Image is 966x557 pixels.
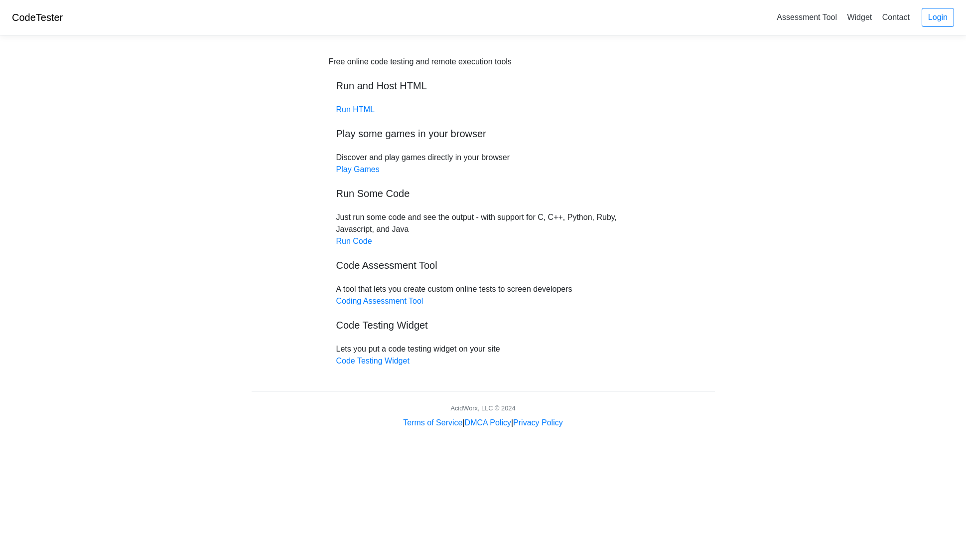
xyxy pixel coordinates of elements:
[12,12,63,23] a: CodeTester
[773,9,841,25] a: Assessment Tool
[329,56,638,367] div: Discover and play games directly in your browser Just run some code and see the output - with sup...
[843,9,876,25] a: Widget
[336,105,375,114] a: Run HTML
[336,259,630,271] h5: Code Assessment Tool
[403,417,562,429] div: | |
[336,128,630,140] h5: Play some games in your browser
[336,80,630,92] h5: Run and Host HTML
[336,357,410,365] a: Code Testing Widget
[465,418,511,427] a: DMCA Policy
[878,9,914,25] a: Contact
[513,418,563,427] a: Privacy Policy
[336,319,630,331] h5: Code Testing Widget
[336,187,630,199] h5: Run Some Code
[336,237,372,245] a: Run Code
[329,56,512,68] div: Free online code testing and remote execution tools
[336,297,423,305] a: Coding Assessment Tool
[450,403,515,413] div: AcidWorx, LLC © 2024
[336,165,380,174] a: Play Games
[403,418,462,427] a: Terms of Service
[922,8,954,27] a: Login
